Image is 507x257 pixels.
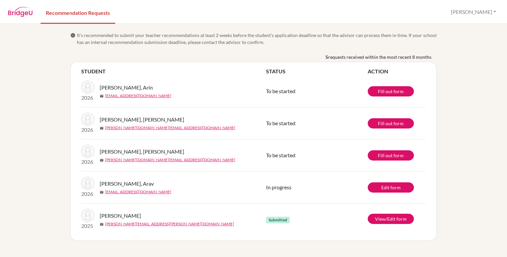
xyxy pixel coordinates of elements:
span: [PERSON_NAME], [PERSON_NAME] [100,148,184,156]
a: [EMAIL_ADDRESS][DOMAIN_NAME] [105,93,171,99]
span: mail [100,158,104,162]
span: requests received within the most recent 8 months [328,54,431,60]
img: BridgeU logo [8,7,33,17]
span: mail [100,94,104,98]
a: Edit form [368,182,414,193]
p: 2025 [81,222,94,230]
span: To be started [266,120,295,126]
p: 2026 [81,126,94,134]
span: mail [100,222,104,226]
th: ACTION [368,67,426,75]
p: 2026 [81,94,94,102]
img: Balaji, Shraddha [81,145,94,158]
th: STUDENT [81,67,266,75]
a: Recommendation Requests [41,1,115,24]
span: mail [100,126,104,130]
a: [PERSON_NAME][EMAIL_ADDRESS][PERSON_NAME][DOMAIN_NAME] [105,221,234,227]
span: It’s recommended to submit your teacher recommendations at least 2 weeks before the student’s app... [77,32,437,46]
img: Raj Vugane, Arin [81,81,94,94]
p: 2026 [81,158,94,166]
span: To be started [266,152,295,158]
img: Umalker, Arav [81,177,94,190]
span: [PERSON_NAME], Arav [100,180,154,188]
a: Fill out form [368,150,414,161]
a: [EMAIL_ADDRESS][DOMAIN_NAME] [105,189,171,195]
b: 5 [325,54,328,60]
p: 2026 [81,190,94,198]
span: info [70,33,76,38]
button: [PERSON_NAME] [448,6,499,18]
span: [PERSON_NAME] [100,212,141,220]
img: Garapati, Manas [81,209,94,222]
a: View/Edit form [368,214,414,224]
a: Fill out form [368,118,414,128]
img: Balaji, Shraddha [81,113,94,126]
a: [PERSON_NAME][DOMAIN_NAME][EMAIL_ADDRESS][DOMAIN_NAME] [105,125,235,131]
span: [PERSON_NAME], [PERSON_NAME] [100,116,184,124]
span: In progress [266,184,291,190]
span: To be started [266,88,295,94]
a: Fill out form [368,86,414,96]
span: Submitted [266,217,290,223]
span: [PERSON_NAME], Arin [100,84,153,92]
th: STATUS [266,67,368,75]
span: mail [100,190,104,194]
a: [PERSON_NAME][DOMAIN_NAME][EMAIL_ADDRESS][DOMAIN_NAME] [105,157,235,163]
